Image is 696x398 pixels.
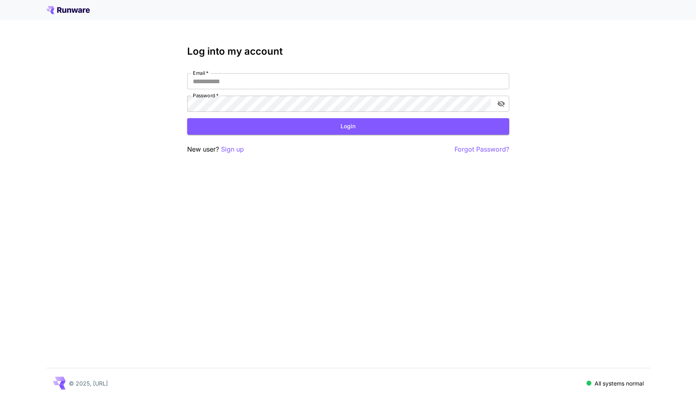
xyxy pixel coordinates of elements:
[187,46,509,57] h3: Log into my account
[454,144,509,154] button: Forgot Password?
[221,144,244,154] button: Sign up
[69,379,108,388] p: © 2025, [URL]
[494,96,508,111] button: toggle password visibility
[193,70,209,76] label: Email
[187,118,509,135] button: Login
[595,379,644,388] p: All systems normal
[193,92,219,99] label: Password
[187,144,244,154] p: New user?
